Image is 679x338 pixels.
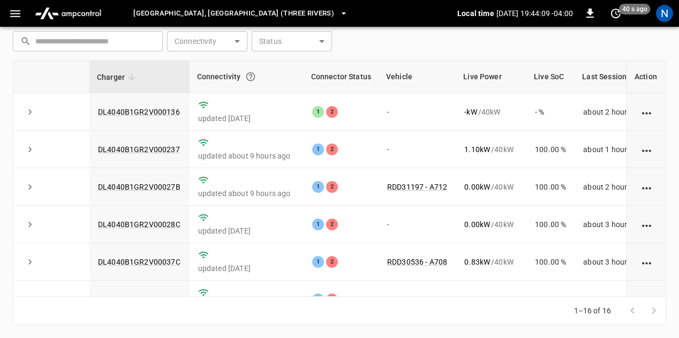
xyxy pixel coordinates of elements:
td: about 3 hours ago [575,243,659,281]
a: DL4040B1GR2V00037C [98,258,180,266]
button: set refresh interval [607,5,624,22]
p: updated [DATE] [198,226,295,236]
div: action cell options [640,182,653,192]
p: [DATE] 19:44:09 -04:00 [496,8,573,19]
div: Connectivity [197,67,296,86]
button: [GEOGRAPHIC_DATA], [GEOGRAPHIC_DATA] (Three Rivers) [129,3,352,24]
div: / 40 kW [464,107,518,117]
p: 0.83 kW [464,257,490,267]
td: - [379,93,456,131]
th: Last Session [575,61,659,93]
div: / 40 kW [464,144,518,155]
div: 2 [326,106,338,118]
td: about 1 hour ago [575,281,659,318]
a: RDD31197 - A712 [387,183,447,191]
td: about 2 hours ago [575,93,659,131]
button: expand row [22,291,38,307]
a: DL4040B1GR2V00028C [98,220,180,229]
th: Action [627,61,666,93]
span: [GEOGRAPHIC_DATA], [GEOGRAPHIC_DATA] (Three Rivers) [133,7,334,20]
div: 1 [312,181,324,193]
p: 0.78 kW [464,294,490,305]
button: expand row [22,254,38,270]
button: expand row [22,104,38,120]
div: action cell options [640,294,653,305]
div: 1 [312,106,324,118]
td: 100.00 % [526,281,575,318]
div: 2 [326,219,338,230]
button: expand row [22,179,38,195]
a: RDD31458 - A715 [387,295,447,304]
a: DL4040B1GR4V000239 [98,295,180,304]
a: DL4040B1GR2V00027B [98,183,180,191]
td: about 2 hours ago [575,168,659,206]
div: action cell options [640,107,653,117]
button: Connection between the charger and our software. [241,67,260,86]
span: 40 s ago [619,4,651,14]
div: action cell options [640,219,653,230]
p: updated [DATE] [198,263,295,274]
div: / 40 kW [464,294,518,305]
a: DL4040B1GR2V000136 [98,108,180,116]
div: / 40 kW [464,219,518,230]
td: - [379,131,456,168]
div: 1 [312,294,324,305]
td: - [379,206,456,243]
p: Local time [457,8,494,19]
div: profile-icon [656,5,673,22]
div: 1 [312,256,324,268]
div: 1 [312,144,324,155]
th: Connector Status [304,61,379,93]
td: about 3 hours ago [575,206,659,243]
div: action cell options [640,144,653,155]
p: - kW [464,107,477,117]
a: DL4040B1GR2V000237 [98,145,180,154]
div: 2 [326,181,338,193]
td: - % [526,93,575,131]
div: 2 [326,256,338,268]
div: 2 [326,294,338,305]
a: RDD30536 - A708 [387,258,447,266]
p: 0.00 kW [464,219,490,230]
button: expand row [22,141,38,157]
th: Live Power [456,61,526,93]
td: 100.00 % [526,131,575,168]
td: 100.00 % [526,206,575,243]
td: 100.00 % [526,168,575,206]
div: 1 [312,219,324,230]
img: ampcontrol.io logo [31,3,105,24]
div: action cell options [640,257,653,267]
button: expand row [22,216,38,232]
div: / 40 kW [464,257,518,267]
td: about 1 hour ago [575,131,659,168]
div: 2 [326,144,338,155]
p: 0.00 kW [464,182,490,192]
p: updated [DATE] [198,113,295,124]
td: 100.00 % [526,243,575,281]
span: Charger [97,71,139,84]
div: / 40 kW [464,182,518,192]
th: Live SoC [526,61,575,93]
p: 1–16 of 16 [574,305,612,316]
th: Vehicle [379,61,456,93]
p: 1.10 kW [464,144,490,155]
p: updated about 9 hours ago [198,151,295,161]
p: updated about 9 hours ago [198,188,295,199]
